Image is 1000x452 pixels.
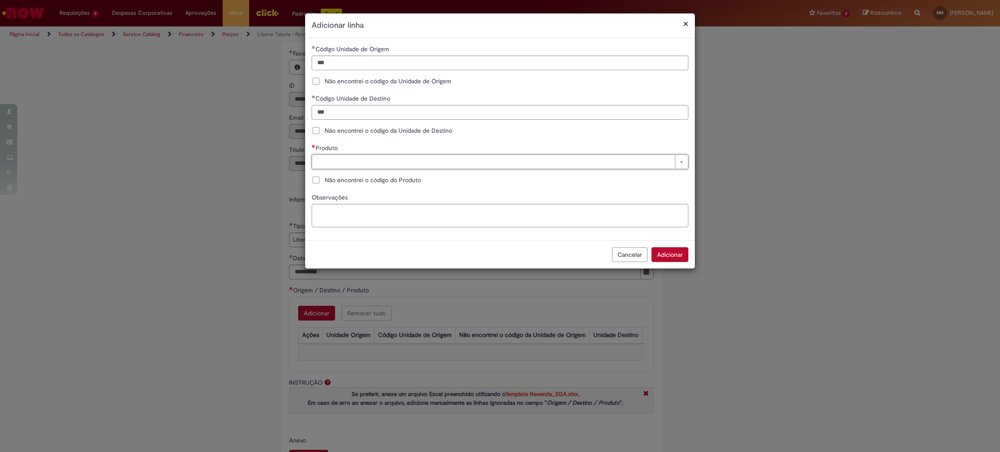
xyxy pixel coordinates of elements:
a: Limpar campo Produto [312,154,688,169]
button: Adicionar [651,247,688,262]
span: Necessários [312,144,316,148]
span: Não encontrei o código da Unidade de Destino [325,126,452,135]
span: Observações [312,193,349,201]
button: Fechar modal [683,19,688,28]
span: Não encontrei o código do Produto [325,176,421,184]
span: Não encontrei o código da Unidade de Origem [325,77,451,85]
span: Necessários - Produto [316,144,339,152]
span: Código Unidade de Destino [316,95,392,102]
textarea: Observações [312,204,688,227]
span: Obrigatório Preenchido [312,46,316,49]
span: Código Unidade de Origem [316,45,391,53]
button: Cancelar [612,247,648,262]
input: Código Unidade de Destino [312,105,688,120]
h2: Adicionar linha [312,20,688,31]
input: Código Unidade de Origem [312,56,688,70]
span: Obrigatório Preenchido [312,95,316,98]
